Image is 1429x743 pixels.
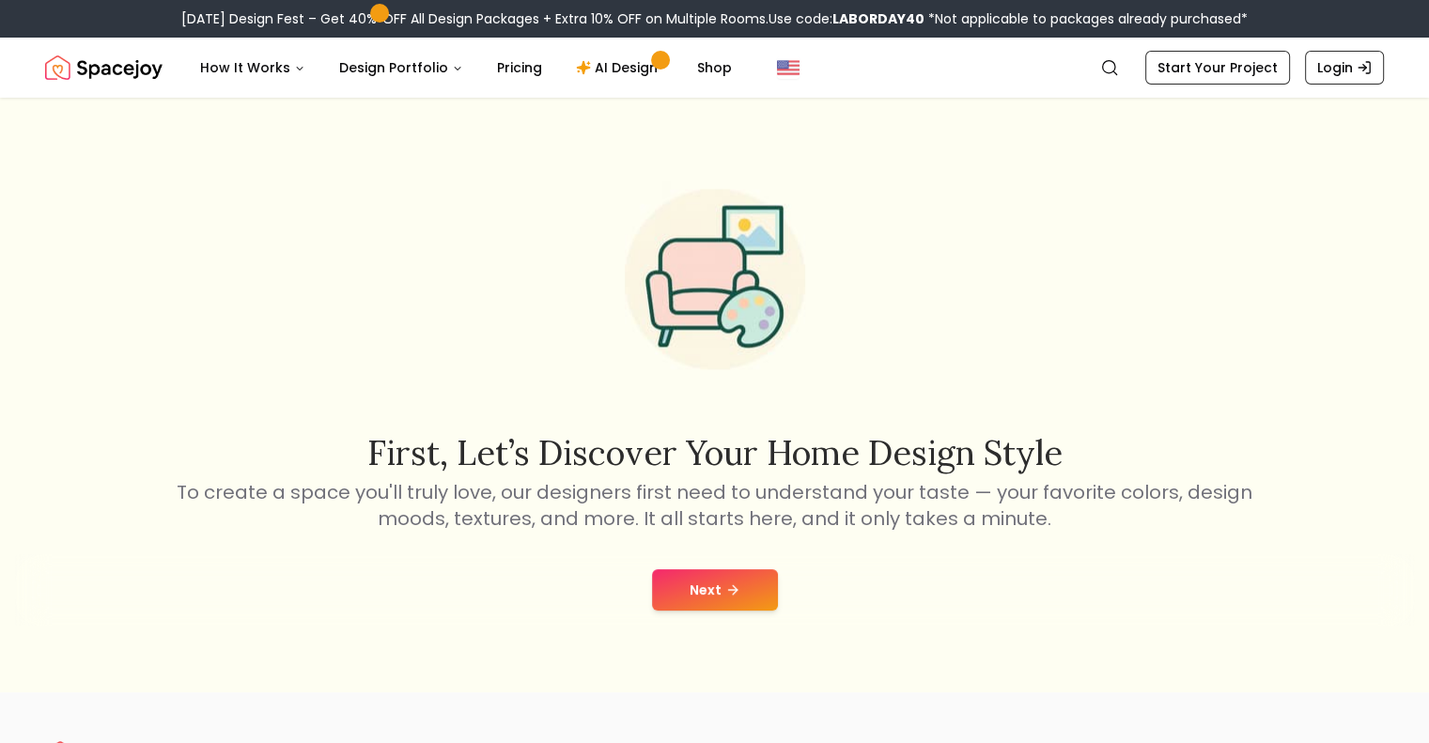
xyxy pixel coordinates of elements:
a: Start Your Project [1145,51,1290,85]
a: Shop [682,49,747,86]
h2: First, let’s discover your home design style [174,434,1256,472]
button: Next [652,569,778,611]
button: How It Works [185,49,320,86]
img: United States [777,56,800,79]
img: Spacejoy Logo [45,49,163,86]
a: Pricing [482,49,557,86]
button: Design Portfolio [324,49,478,86]
b: LABORDAY40 [832,9,924,28]
p: To create a space you'll truly love, our designers first need to understand your taste — your fav... [174,479,1256,532]
nav: Main [185,49,747,86]
div: [DATE] Design Fest – Get 40% OFF All Design Packages + Extra 10% OFF on Multiple Rooms. [181,9,1248,28]
span: Use code: [769,9,924,28]
span: *Not applicable to packages already purchased* [924,9,1248,28]
a: AI Design [561,49,678,86]
a: Login [1305,51,1384,85]
nav: Global [45,38,1384,98]
a: Spacejoy [45,49,163,86]
img: Start Style Quiz Illustration [595,160,835,400]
